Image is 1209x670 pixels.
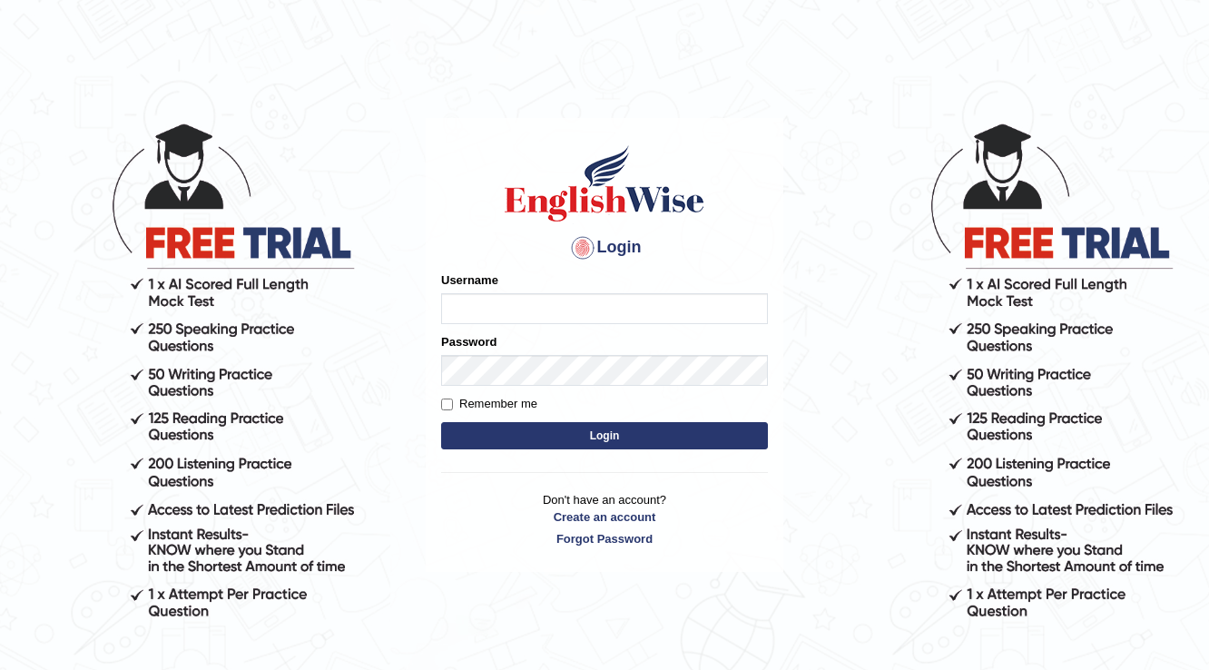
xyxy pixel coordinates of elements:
label: Password [441,333,496,350]
p: Don't have an account? [441,491,768,547]
label: Remember me [441,395,537,413]
h4: Login [441,233,768,262]
a: Forgot Password [441,530,768,547]
input: Remember me [441,399,453,410]
img: Logo of English Wise sign in for intelligent practice with AI [501,143,708,224]
a: Create an account [441,508,768,526]
label: Username [441,271,498,289]
button: Login [441,422,768,449]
